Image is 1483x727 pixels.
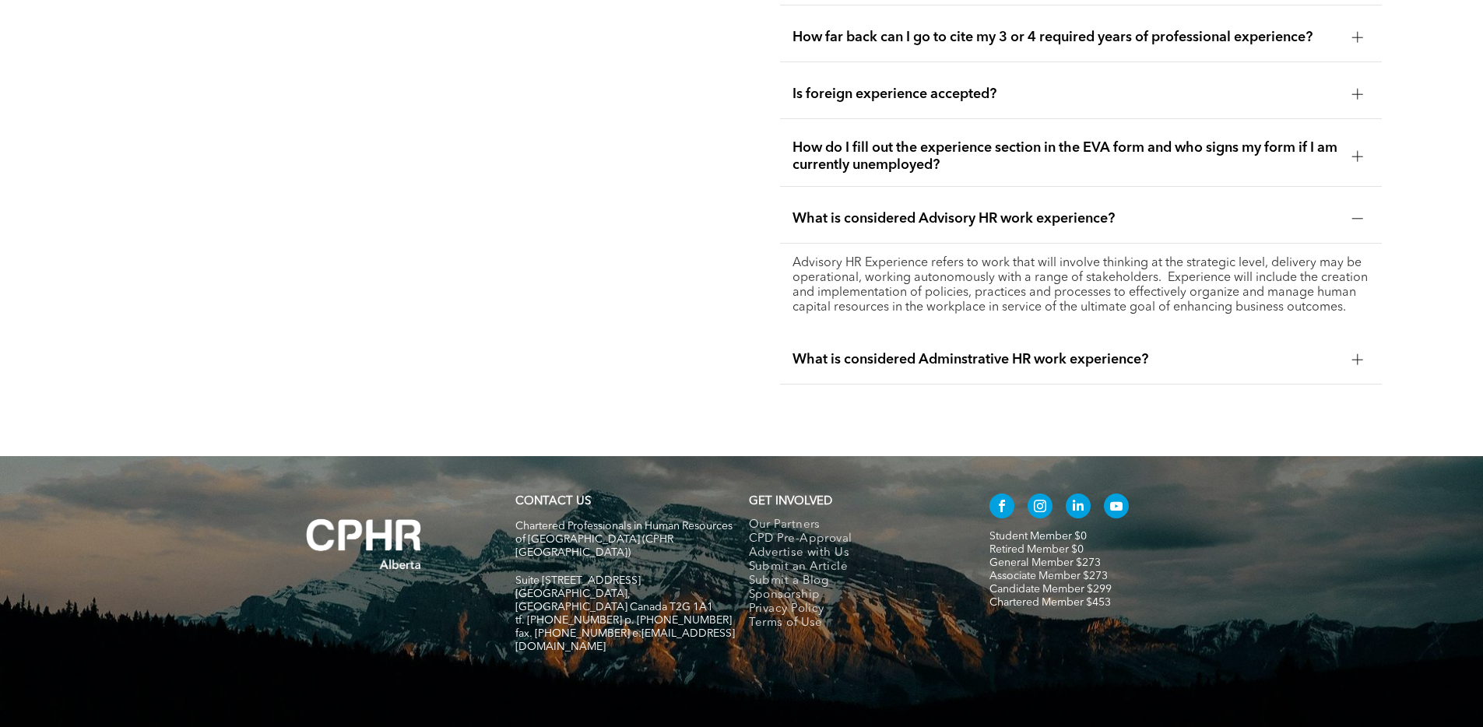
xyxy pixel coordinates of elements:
[515,628,735,652] span: fax. [PHONE_NUMBER] e:[EMAIL_ADDRESS][DOMAIN_NAME]
[515,615,732,626] span: tf. [PHONE_NUMBER] p. [PHONE_NUMBER]
[515,521,733,558] span: Chartered Professionals in Human Resources of [GEOGRAPHIC_DATA] (CPHR [GEOGRAPHIC_DATA])
[275,487,454,601] img: A white background with a few lines on it
[749,496,832,507] span: GET INVOLVED
[749,560,957,574] a: Submit an Article
[989,597,1111,608] a: Chartered Member $453
[749,574,957,588] a: Submit a Blog
[749,546,957,560] a: Advertise with Us
[989,544,1084,555] a: Retired Member $0
[515,588,713,613] span: [GEOGRAPHIC_DATA], [GEOGRAPHIC_DATA] Canada T2G 1A1
[989,584,1112,595] a: Candidate Member $299
[989,557,1101,568] a: General Member $273
[989,493,1014,522] a: facebook
[792,351,1340,368] span: What is considered Adminstrative HR work experience?
[1066,493,1091,522] a: linkedin
[515,575,641,586] span: Suite [STREET_ADDRESS]
[749,616,957,630] a: Terms of Use
[989,531,1087,542] a: Student Member $0
[749,602,957,616] a: Privacy Policy
[1104,493,1129,522] a: youtube
[792,256,1369,315] p: Advisory HR Experience refers to work that will involve thinking at the strategic level, delivery...
[1028,493,1053,522] a: instagram
[792,210,1340,227] span: What is considered Advisory HR work experience?
[749,588,957,602] a: Sponsorship
[515,496,591,507] a: CONTACT US
[792,86,1340,103] span: Is foreign experience accepted?
[749,518,957,532] a: Our Partners
[989,571,1108,581] a: Associate Member $273
[749,532,957,546] a: CPD Pre-Approval
[792,139,1340,174] span: How do I fill out the experience section in the EVA form and who signs my form if I am currently ...
[792,29,1340,46] span: How far back can I go to cite my 3 or 4 required years of professional experience?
